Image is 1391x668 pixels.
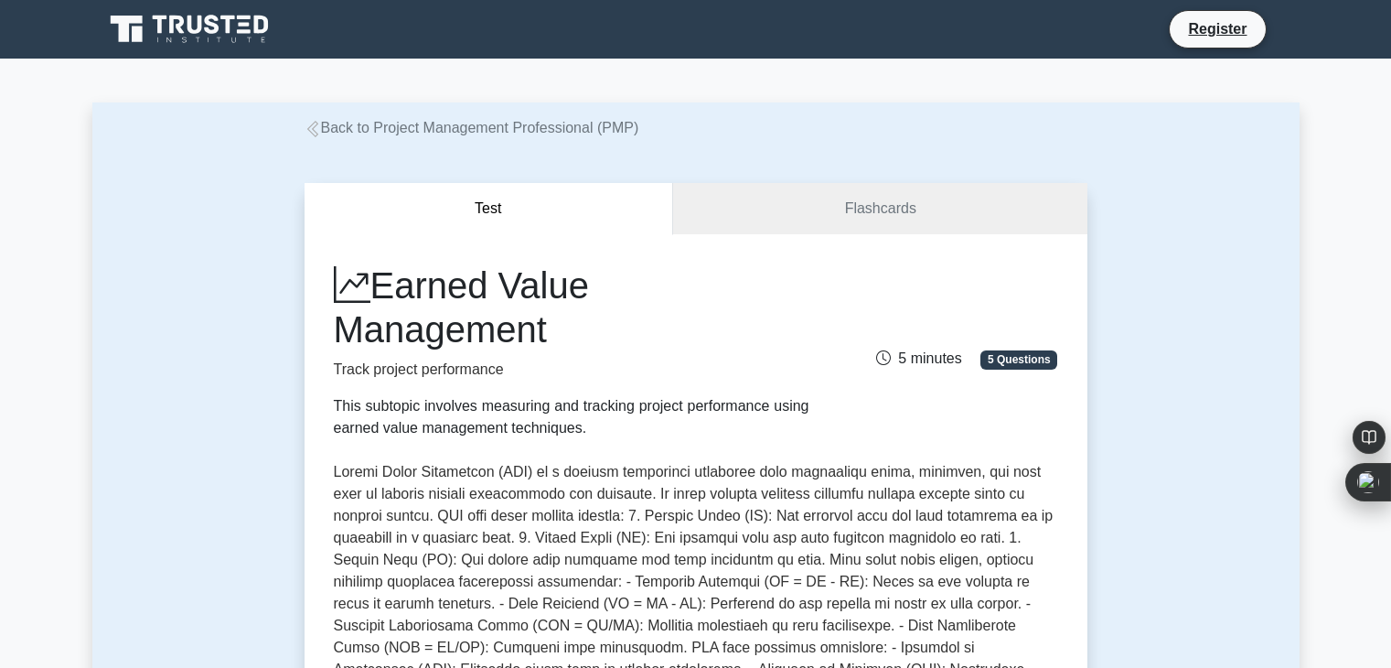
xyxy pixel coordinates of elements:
[876,350,961,366] span: 5 minutes
[1177,17,1257,40] a: Register
[673,183,1086,235] a: Flashcards
[305,183,674,235] button: Test
[980,350,1057,369] span: 5 Questions
[334,395,809,439] div: This subtopic involves measuring and tracking project performance using earned value management t...
[334,359,809,381] p: Track project performance
[334,264,809,351] h1: Earned Value Management
[305,120,639,135] a: Back to Project Management Professional (PMP)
